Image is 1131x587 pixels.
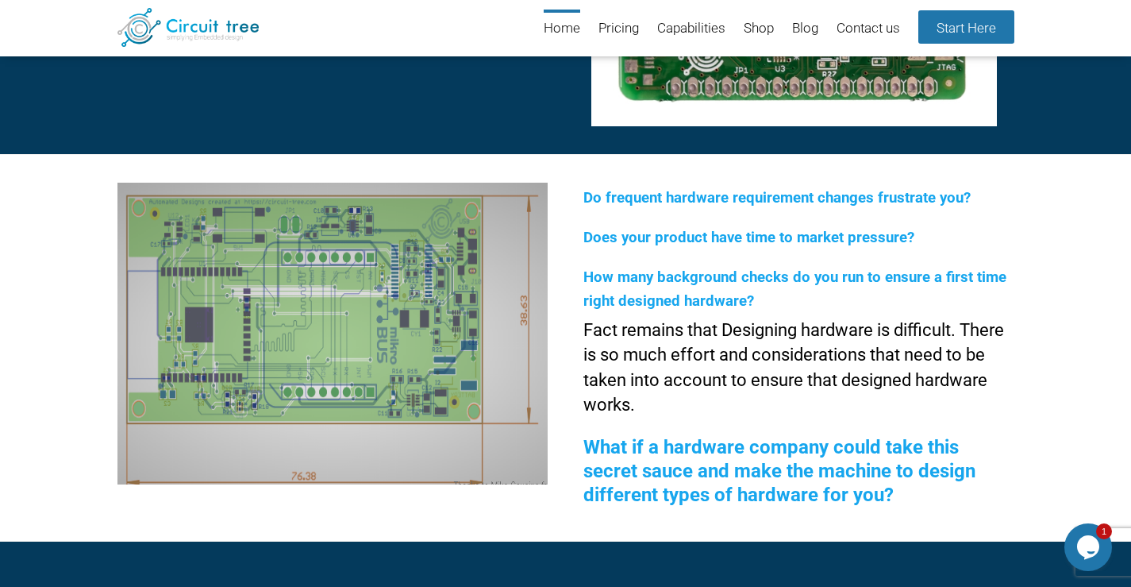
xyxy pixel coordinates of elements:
[744,10,774,48] a: Shop
[544,10,580,48] a: Home
[583,189,971,207] span: Do frequent hardware requirement changes frustrate you?
[598,10,639,48] a: Pricing
[583,229,914,246] span: Does your product have time to market pressure?
[918,10,1014,44] a: Start Here
[583,318,1014,418] p: Fact remains that Designing hardware is difficult. There is so much effort and considerations tha...
[583,268,1006,310] span: How many background checks do you run to ensure a first time right designed hardware?
[117,8,260,47] img: Circuit Tree
[837,10,900,48] a: Contact us
[792,10,818,48] a: Blog
[657,10,725,48] a: Capabilities
[1064,523,1115,571] iframe: chat widget
[583,436,975,506] span: What if a hardware company could take this secret sauce and make the machine to design different ...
